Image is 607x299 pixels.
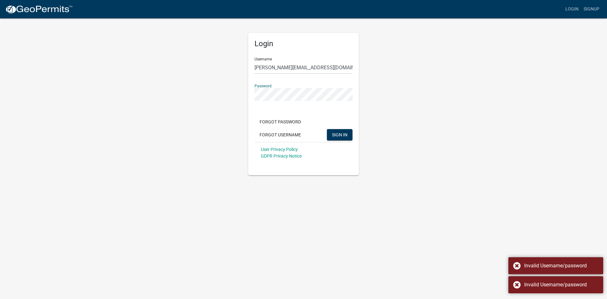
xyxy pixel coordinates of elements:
[261,153,302,159] a: GDPR Privacy Notice
[581,3,602,15] a: Signup
[524,262,598,270] div: Invalid Username/password
[332,132,347,137] span: SIGN IN
[254,129,306,140] button: Forgot Username
[524,281,598,289] div: Invalid Username/password
[563,3,581,15] a: Login
[254,116,306,128] button: Forgot Password
[261,147,298,152] a: User Privacy Policy
[254,39,353,48] h5: Login
[327,129,353,140] button: SIGN IN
